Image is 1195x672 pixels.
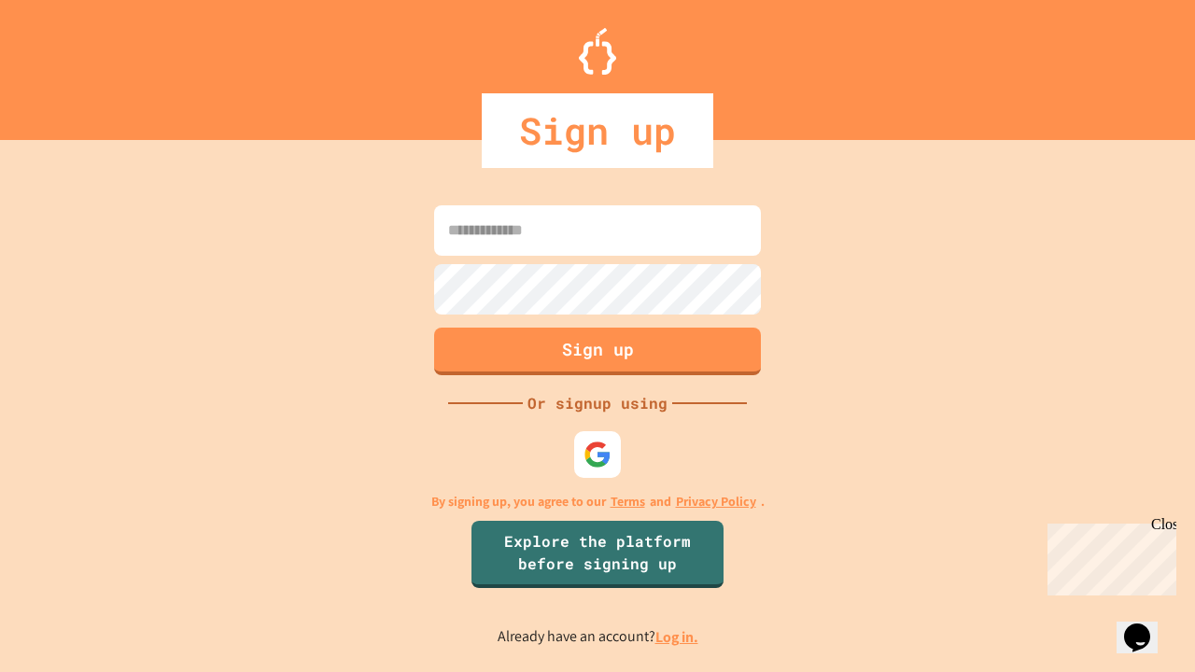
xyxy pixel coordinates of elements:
[655,627,698,647] a: Log in.
[676,492,756,511] a: Privacy Policy
[482,93,713,168] div: Sign up
[583,441,612,469] img: google-icon.svg
[1117,597,1176,653] iframe: chat widget
[7,7,129,119] div: Chat with us now!Close
[471,521,724,588] a: Explore the platform before signing up
[431,492,765,511] p: By signing up, you agree to our and .
[498,625,698,649] p: Already have an account?
[1040,516,1176,595] iframe: chat widget
[434,328,761,375] button: Sign up
[611,492,645,511] a: Terms
[523,392,672,414] div: Or signup using
[579,28,616,75] img: Logo.svg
